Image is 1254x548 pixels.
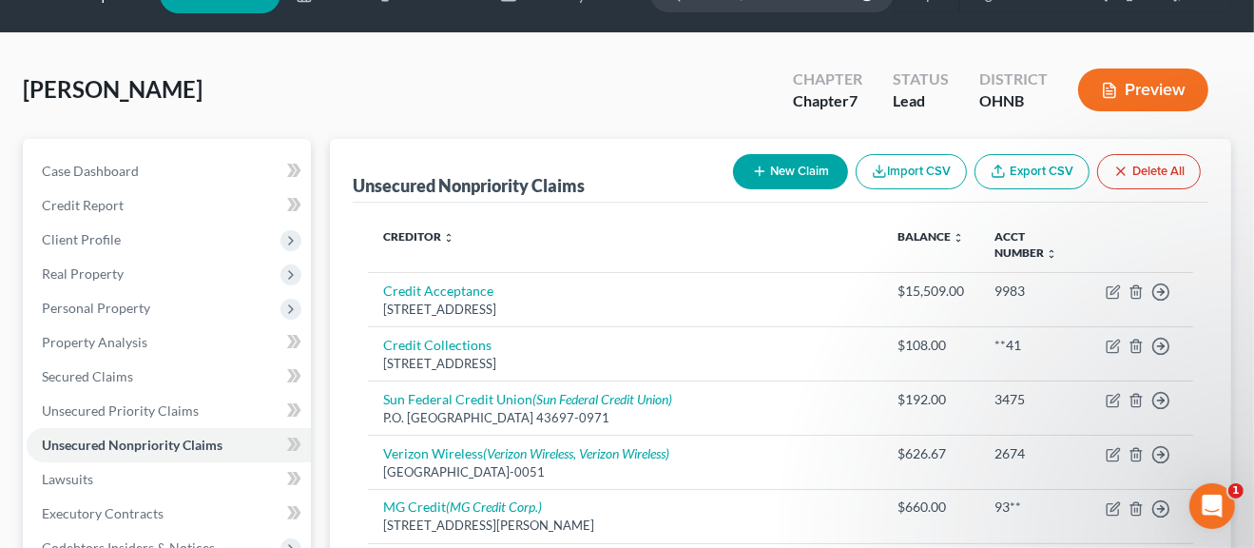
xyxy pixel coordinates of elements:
button: Home [298,8,334,44]
a: Verizon Wireless(Verizon Wireless, Verizon Wireless) [383,445,669,461]
i: (MG Credit Corp.) [446,499,542,515]
div: Unsecured Nonpriority Claims [353,174,585,197]
div: $660.00 [897,498,964,517]
span: Secured Claims [42,368,133,384]
div: $108.00 [897,336,964,355]
a: Balance unfold_more [897,229,964,244]
button: Upload attachment [29,402,45,418]
a: Property Analysis [27,325,311,360]
i: unfold_more [1046,248,1057,260]
div: [PERSON_NAME] • [DATE] [30,345,180,357]
div: [STREET_ADDRESS][PERSON_NAME] [383,517,868,535]
span: Executory Contracts [42,505,164,521]
span: Unsecured Nonpriority Claims [42,437,222,453]
button: Send a message… [326,395,357,425]
button: Delete All [1097,154,1201,189]
div: ECF Alert:​When filing your case, if you receive a filing error, please double-check with the cou... [15,49,312,342]
a: Secured Claims [27,360,311,394]
div: 9983 [994,282,1075,301]
div: 3475 [994,390,1075,409]
button: Start recording [121,402,136,418]
button: Emoji picker [60,402,75,418]
div: [STREET_ADDRESS] [383,301,868,319]
button: go back [12,8,48,44]
a: MG Credit(MG Credit Corp.) [383,499,542,515]
span: 7 [849,91,858,109]
div: $15,509.00 [897,282,964,301]
div: : ​ When filing your case, if you receive a filing error, please double-check with the court to m... [30,69,297,330]
div: Close [334,8,368,42]
h1: [PERSON_NAME] [92,10,216,24]
a: Lawsuits [27,462,311,497]
textarea: Message… [16,362,364,395]
span: Unsecured Priority Claims [42,402,199,419]
div: Chapter [793,90,862,112]
img: Profile image for Lindsey [54,10,85,41]
a: Acct Number unfold_more [994,229,1057,260]
i: (Verizon Wireless, Verizon Wireless) [483,445,669,461]
button: Preview [1078,68,1208,111]
button: Import CSV [856,154,967,189]
span: Credit Report [42,197,124,213]
button: Gif picker [90,402,106,418]
div: [GEOGRAPHIC_DATA]-0051 [383,463,868,481]
div: $192.00 [897,390,964,409]
span: Case Dashboard [42,163,139,179]
a: Credit Report [27,188,311,223]
iframe: Intercom live chat [1189,483,1235,529]
div: District [979,68,1048,90]
a: Creditor unfold_more [383,229,454,244]
div: Lead [893,90,949,112]
i: unfold_more [443,232,454,244]
a: Unsecured Priority Claims [27,394,311,428]
a: Export CSV [974,154,1090,189]
div: Lindsey says… [15,49,365,383]
div: $626.67 [897,444,964,463]
span: Property Analysis [42,334,147,350]
span: [PERSON_NAME] [23,75,203,103]
span: Real Property [42,265,124,282]
a: Sun Federal Credit Union(Sun Federal Credit Union) [383,391,672,407]
span: Client Profile [42,231,121,247]
a: Unsecured Nonpriority Claims [27,428,311,462]
button: New Claim [733,154,848,189]
b: ECF Alert [30,70,100,86]
div: Status [893,68,949,90]
a: Credit Collections [383,337,492,353]
div: Chapter [793,68,862,90]
span: Personal Property [42,300,150,316]
p: Active [92,24,130,43]
a: Case Dashboard [27,154,311,188]
div: OHNB [979,90,1048,112]
div: 2674 [994,444,1075,463]
a: Credit Acceptance [383,283,493,299]
span: 1 [1228,483,1244,499]
i: unfold_more [953,232,964,244]
i: (Sun Federal Credit Union) [532,391,672,407]
a: Executory Contracts [27,497,311,531]
span: Lawsuits [42,471,93,487]
div: [STREET_ADDRESS] [383,355,868,373]
div: P.O. [GEOGRAPHIC_DATA] 43697-0971 [383,409,868,427]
